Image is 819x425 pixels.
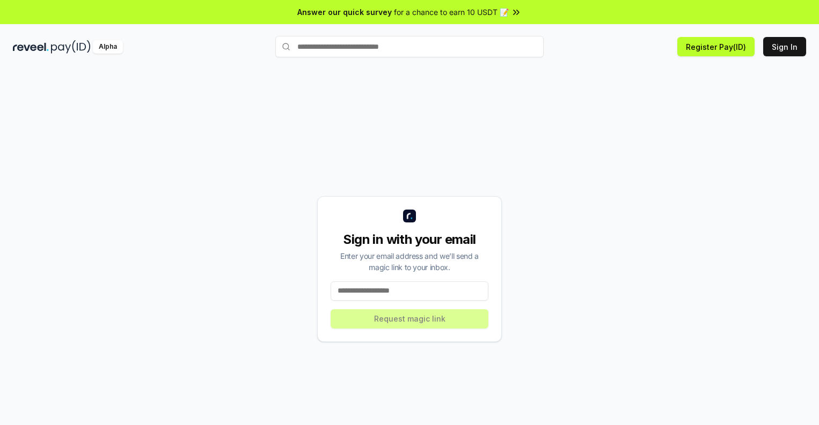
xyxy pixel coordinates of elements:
span: Answer our quick survey [297,6,392,18]
div: Alpha [93,40,123,54]
button: Sign In [763,37,806,56]
img: logo_small [403,210,416,222]
button: Register Pay(ID) [677,37,755,56]
img: pay_id [51,40,91,54]
span: for a chance to earn 10 USDT 📝 [394,6,509,18]
img: reveel_dark [13,40,49,54]
div: Enter your email address and we’ll send a magic link to your inbox. [331,250,488,273]
div: Sign in with your email [331,231,488,248]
